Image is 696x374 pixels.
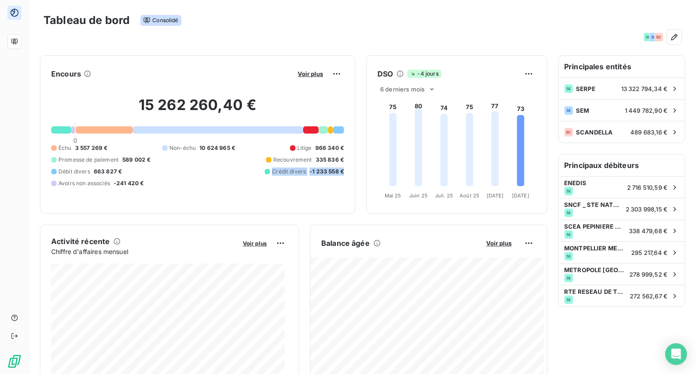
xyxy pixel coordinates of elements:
[630,129,667,136] span: 489 683,16 €
[629,271,667,278] span: 278 999,52 €
[459,192,479,199] tspan: Août 25
[512,192,529,199] tspan: [DATE]
[559,176,685,198] div: ENEDISSE2 716 510,59 €
[169,144,196,152] span: Non-échu
[140,15,181,26] span: Consolidé
[564,295,573,304] div: SE
[621,85,667,92] span: 13 322 794,34 €
[377,68,393,79] h6: DSO
[409,192,428,199] tspan: Juin 25
[564,187,573,196] div: SE
[564,288,624,295] span: RTE RESEAU DE TRANSPORT ELECTRICITE
[559,285,685,307] div: RTE RESEAU DE TRANSPORT ELECTRICITESE272 562,67 €
[627,184,667,191] span: 2 716 510,59 €
[43,12,130,29] h3: Tableau de bord
[564,223,623,230] span: SCEA PEPINIERE GARDOISE
[559,56,685,77] h6: Principales entités
[483,239,514,247] button: Voir plus
[380,86,425,93] span: 6 derniers mois
[559,263,685,285] div: METROPOLE [GEOGRAPHIC_DATA]SE278 999,52 €
[564,208,573,217] div: SE
[576,129,628,136] span: SCANDELLA
[487,192,504,199] tspan: [DATE]
[240,239,270,247] button: Voir plus
[654,33,663,42] div: SC
[272,168,306,176] span: Crédit divers
[58,156,119,164] span: Promesse de paiement
[564,252,573,261] div: SE
[625,107,667,114] span: 1 449 782,90 €
[564,245,626,252] span: MONTPELLIER MEDITERRANEE METROPOLE
[7,354,22,369] img: Logo LeanPay
[243,240,267,247] span: Voir plus
[630,292,667,300] span: 272 562,67 €
[559,241,685,263] div: MONTPELLIER MEDITERRANEE METROPOLESE295 217,64 €
[665,343,687,365] div: Open Intercom Messenger
[564,273,573,283] div: SE
[51,68,81,79] h6: Encours
[407,70,441,78] span: -4 jours
[576,85,619,92] span: SERPE
[564,84,573,93] div: SE
[58,179,110,187] span: Avoirs non associés
[564,201,620,208] span: SNCF _ STE NATIONALE
[94,168,122,176] span: 663 827 €
[559,154,685,176] h6: Principaux débiteurs
[122,156,150,164] span: 589 002 €
[385,192,401,199] tspan: Mai 25
[626,206,667,213] span: 2 303 998,15 €
[576,107,622,114] span: SEM
[298,70,323,77] span: Voir plus
[629,227,667,235] span: 338 479,68 €
[58,144,72,152] span: Échu
[643,33,652,42] div: SE
[73,137,77,144] span: 0
[564,230,573,239] div: SE
[309,168,344,176] span: -1 233 558 €
[564,106,573,115] div: SE
[51,236,110,247] h6: Activité récente
[631,249,667,256] span: 295 217,64 €
[315,144,344,152] span: 966 340 €
[564,179,622,187] span: ENEDIS
[564,266,624,273] span: METROPOLE [GEOGRAPHIC_DATA]
[295,70,326,78] button: Voir plus
[486,240,512,247] span: Voir plus
[435,192,453,199] tspan: Juil. 25
[316,156,344,164] span: 335 836 €
[273,156,312,164] span: Recouvrement
[649,33,658,42] div: SE
[559,220,685,241] div: SCEA PEPINIERE GARDOISESE338 479,68 €
[297,144,312,152] span: Litige
[58,168,90,176] span: Débit divers
[114,179,144,187] span: -241 420 €
[51,96,344,123] h2: 15 262 260,40 €
[321,238,370,249] h6: Balance âgée
[559,198,685,220] div: SNCF _ STE NATIONALESE2 303 998,15 €
[75,144,108,152] span: 3 557 269 €
[51,247,237,256] span: Chiffre d'affaires mensuel
[564,128,573,137] div: SC
[199,144,235,152] span: 10 624 965 €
